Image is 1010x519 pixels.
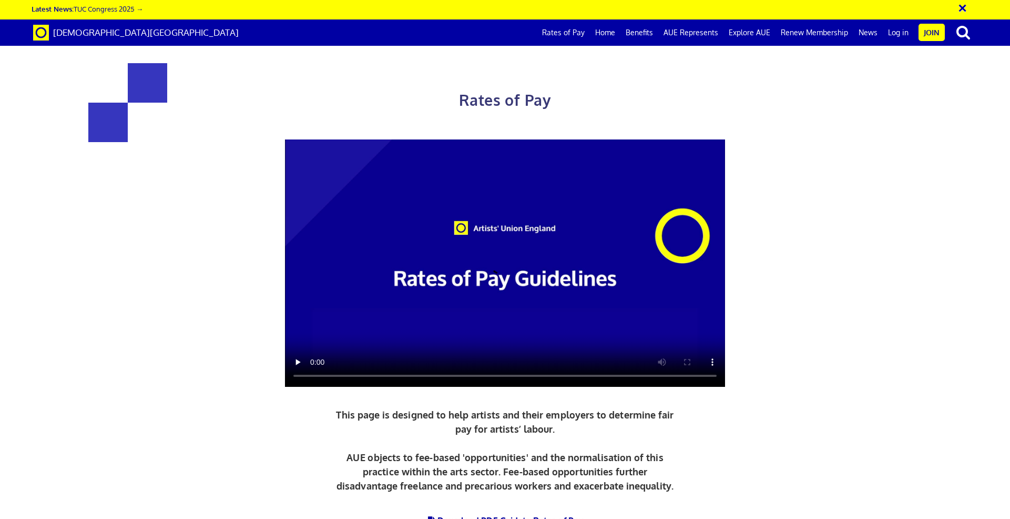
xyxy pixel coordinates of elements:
[32,4,74,13] strong: Latest News:
[590,19,620,46] a: Home
[947,21,980,43] button: search
[459,91,551,109] span: Rates of Pay
[25,19,247,46] a: Brand [DEMOGRAPHIC_DATA][GEOGRAPHIC_DATA]
[53,27,239,38] span: [DEMOGRAPHIC_DATA][GEOGRAPHIC_DATA]
[537,19,590,46] a: Rates of Pay
[333,408,677,493] p: This page is designed to help artists and their employers to determine fair pay for artists’ labo...
[723,19,776,46] a: Explore AUE
[620,19,658,46] a: Benefits
[883,19,914,46] a: Log in
[658,19,723,46] a: AUE Represents
[853,19,883,46] a: News
[776,19,853,46] a: Renew Membership
[32,4,143,13] a: Latest News:TUC Congress 2025 →
[919,24,945,41] a: Join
